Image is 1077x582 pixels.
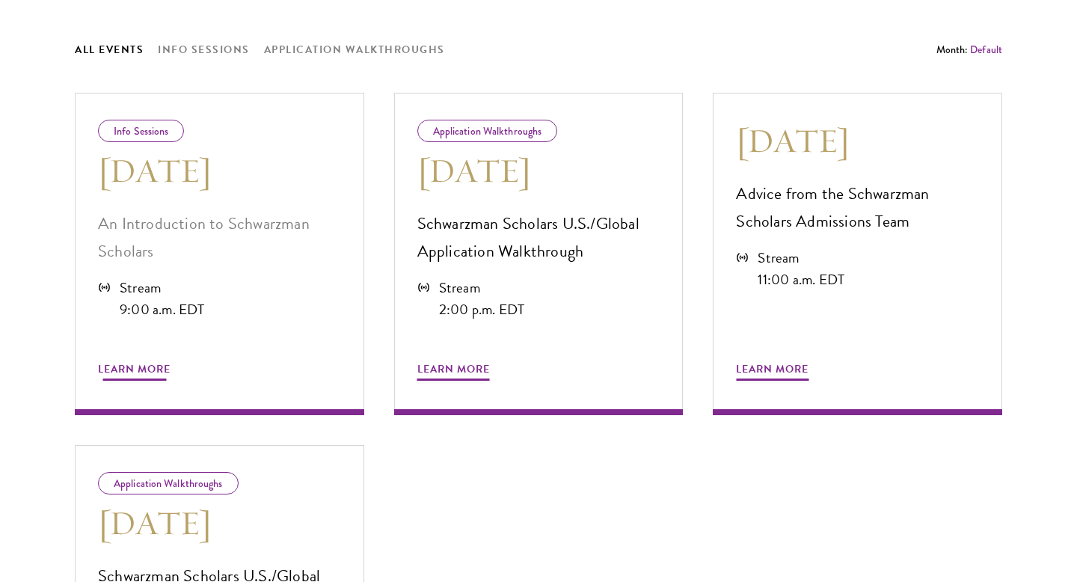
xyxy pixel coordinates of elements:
[98,472,239,494] div: Application Walkthroughs
[936,42,968,57] span: Month:
[98,210,341,266] p: An Introduction to Schwarzman Scholars
[439,298,525,320] div: 2:00 p.m. EDT
[758,247,844,269] div: Stream
[417,120,558,142] div: Application Walkthroughs
[417,150,660,192] h3: [DATE]
[98,120,184,142] div: Info Sessions
[98,502,341,544] h3: [DATE]
[758,269,844,290] div: 11:00 a.m. EDT
[736,360,808,383] span: Learn More
[394,93,684,415] a: Application Walkthroughs [DATE] Schwarzman Scholars U.S./Global Application Walkthrough Stream 2:...
[120,298,205,320] div: 9:00 a.m. EDT
[417,210,660,266] p: Schwarzman Scholars U.S./Global Application Walkthrough
[736,120,979,162] h3: [DATE]
[970,42,1002,58] button: Default
[158,40,250,59] button: Info Sessions
[264,40,445,59] button: Application Walkthroughs
[736,180,979,236] p: Advice from the Schwarzman Scholars Admissions Team
[120,277,205,298] div: Stream
[98,360,171,383] span: Learn More
[417,360,490,383] span: Learn More
[75,93,364,415] a: Info Sessions [DATE] An Introduction to Schwarzman Scholars Stream 9:00 a.m. EDT Learn More
[439,277,525,298] div: Stream
[98,150,341,192] h3: [DATE]
[713,93,1002,415] a: [DATE] Advice from the Schwarzman Scholars Admissions Team Stream 11:00 a.m. EDT Learn More
[75,40,144,59] button: All Events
